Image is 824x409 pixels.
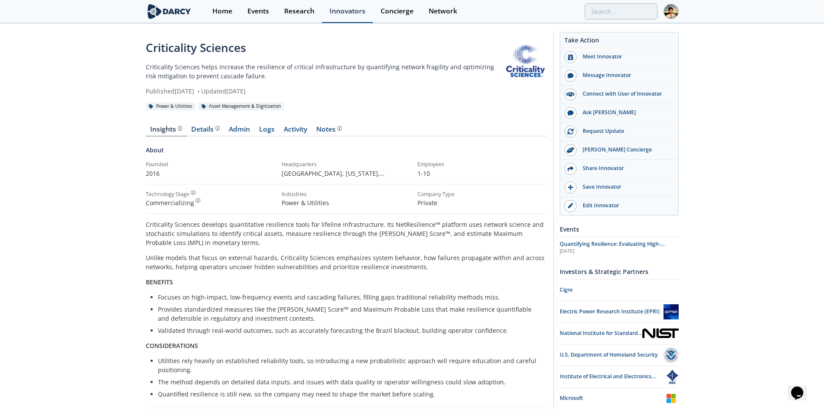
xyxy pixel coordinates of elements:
img: National Institute for Standards and Technology [642,328,679,338]
div: Criticality Sciences [146,39,504,56]
div: Employees [417,161,547,168]
div: Meet Innovator [577,53,673,61]
p: [GEOGRAPHIC_DATA], [US_STATE] , [GEOGRAPHIC_DATA] [282,169,411,178]
img: information.svg [337,126,342,131]
li: Focuses on high-impact, low-frequency events and cascading failures, filling gaps traditional rel... [158,293,541,302]
a: Activity [279,126,312,136]
p: 2016 [146,169,276,178]
div: Technology Stage [146,190,189,198]
li: The method depends on detailed data inputs, and issues with data quality or operator willingness ... [158,377,541,386]
li: Provides standardized measures like the [PERSON_NAME] Score™ and Maximum Probable Loss that make ... [158,305,541,323]
div: About [146,145,547,161]
img: information.svg [178,126,183,131]
div: Published [DATE] Updated [DATE] [146,87,504,96]
p: Criticality Sciences helps increase the resilience of critical infrastructure by quantifying netw... [146,62,504,81]
div: Power & Utilities [146,103,196,110]
div: Concierge [381,8,414,15]
img: information.svg [196,198,200,203]
p: Criticality Sciences develops quantitative resilience tools for lifeline infrastructure. Its NetR... [146,220,547,247]
div: Events [247,8,269,15]
div: Details [191,126,220,133]
div: Edit Innovator [577,202,673,209]
span: Quantifying Resilience: Evaluating High-Impact, Low-Frequency (HILF) Events [560,240,665,255]
img: information.svg [215,126,220,131]
p: 1-10 [417,169,547,178]
div: Connect with User of Innovator [577,90,673,98]
div: Save Innovator [577,183,673,191]
a: Admin [224,126,255,136]
iframe: chat widget [788,374,815,400]
p: Unlike models that focus on external hazards, Criticality Sciences emphasizes system behavior, ho... [146,253,547,271]
strong: CONSIDERATIONS [146,341,198,350]
div: Home [212,8,232,15]
div: Share Innovator [577,164,673,172]
div: National Institute for Standards and Technology [560,329,642,337]
a: Institute of Electrical and Electronics Engineers Institute of Electrical and Electronics Engineers [560,369,679,384]
img: U.S. Department of Homeland Security [664,348,679,363]
button: Save Innovator [560,178,678,197]
li: Utilities rely heavily on established reliability tools, so introducing a new probabilistic appro... [158,356,541,374]
a: Electric Power Research Institute (EPRI) Electric Power Research Institute (EPRI) [560,304,679,319]
div: Ask [PERSON_NAME] [577,109,673,116]
strong: BENEFITS [146,278,173,286]
li: Quantified resilience is still new, so the company may need to shape the market before scaling. [158,390,541,399]
div: Microsoft [560,394,664,402]
div: Message Innovator [577,71,673,79]
a: Cigre [560,283,679,298]
img: information.svg [191,190,196,195]
a: Quantifying Resilience: Evaluating High-Impact, Low-Frequency (HILF) Events [DATE] [560,240,679,255]
input: Advanced Search [585,3,657,19]
div: Cigre [560,286,679,294]
a: Microsoft Microsoft [560,391,679,406]
div: [DATE] [560,248,679,255]
a: Edit Innovator [560,197,678,215]
a: Logs [255,126,279,136]
span: Private [417,199,437,207]
div: Headquarters [282,161,411,168]
div: U.S. Department of Homeland Security [560,351,664,359]
img: Electric Power Research Institute (EPRI) [664,304,679,319]
div: Investors & Strategic Partners [560,264,679,279]
a: U.S. Department of Homeland Security U.S. Department of Homeland Security [560,348,679,363]
li: Validated through real-world outcomes, such as accurately forecasting the Brazil blackout, buildi... [158,326,541,335]
div: Research [284,8,314,15]
div: Insights [150,126,182,133]
div: Institute of Electrical and Electronics Engineers [560,373,666,380]
a: Insights [146,126,187,136]
div: [PERSON_NAME] Concierge [577,146,673,154]
a: Details [187,126,224,136]
img: logo-wide.svg [146,4,193,19]
a: Notes [312,126,346,136]
div: Company Type [417,190,547,198]
div: Industries [282,190,411,198]
div: Commercializing [146,198,276,207]
span: • [196,87,201,95]
div: Request Update [577,127,673,135]
div: Take Action [560,35,678,48]
img: Profile [664,4,679,19]
div: Founded [146,161,276,168]
div: Events [560,222,679,237]
div: Asset Management & Digitization [199,103,284,110]
div: Electric Power Research Institute (EPRI) [560,308,664,316]
div: Innovators [330,8,366,15]
a: National Institute for Standards and Technology National Institute for Standards and Technology [560,326,679,341]
div: Network [429,8,457,15]
img: Institute of Electrical and Electronics Engineers [666,369,679,384]
span: Power & Utilities [282,199,329,207]
div: Notes [316,126,342,133]
img: Microsoft [664,391,679,406]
